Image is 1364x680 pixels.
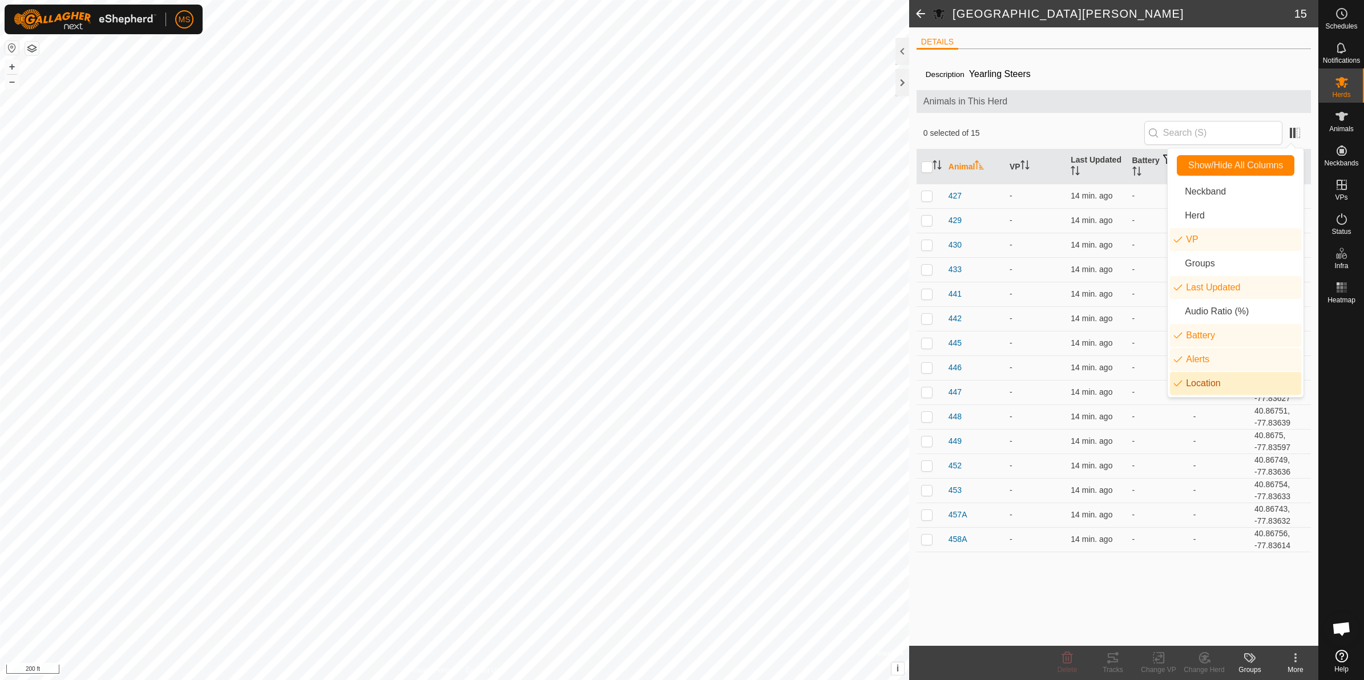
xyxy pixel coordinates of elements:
[949,533,967,545] span: 458A
[1128,306,1189,331] td: -
[1319,645,1364,677] a: Help
[1071,338,1112,347] span: Sep 2, 2025, 12:37 PM
[1071,485,1112,495] span: Sep 2, 2025, 12:37 PM
[1250,454,1311,478] td: 40.86749, -77.83636
[1071,191,1112,200] span: Sep 2, 2025, 12:37 PM
[1128,282,1189,306] td: -
[25,42,39,55] button: Map Layers
[1071,314,1112,323] span: Sep 2, 2025, 12:37 PM
[1071,216,1112,225] span: Sep 2, 2025, 12:37 PM
[1294,5,1307,22] span: 15
[1329,126,1354,132] span: Animals
[1170,228,1301,251] li: vp.label.vp
[1334,262,1348,269] span: Infra
[949,484,962,496] span: 453
[975,162,984,171] p-sorticon: Activate to sort
[1058,666,1078,674] span: Delete
[897,663,899,673] span: i
[949,337,962,349] span: 445
[949,288,962,300] span: 441
[1010,387,1012,396] app-display-virtual-paddock-transition: -
[1128,527,1189,552] td: -
[5,60,19,74] button: +
[1128,233,1189,257] td: -
[891,662,904,675] button: i
[949,509,967,521] span: 457A
[1335,194,1347,201] span: VPs
[1188,160,1283,171] span: Show/Hide All Columns
[1128,331,1189,355] td: -
[1128,355,1189,380] td: -
[1090,665,1136,675] div: Tracks
[1332,91,1350,98] span: Herds
[1323,57,1360,64] span: Notifications
[1071,510,1112,519] span: Sep 2, 2025, 12:37 PM
[1128,257,1189,282] td: -
[1071,363,1112,372] span: Sep 2, 2025, 12:37 PM
[1128,208,1189,233] td: -
[1170,300,1301,323] li: enum.columnList.audioRatio
[1010,510,1012,519] app-display-virtual-paddock-transition: -
[1128,404,1189,429] td: -
[1010,338,1012,347] app-display-virtual-paddock-transition: -
[1020,162,1030,171] p-sorticon: Activate to sort
[1010,314,1012,323] app-display-virtual-paddock-transition: -
[1170,348,1301,371] li: animal.label.alerts
[1128,478,1189,503] td: -
[926,70,965,79] label: Description
[1010,535,1012,544] app-display-virtual-paddock-transition: -
[1250,527,1311,552] td: 40.86756, -77.83614
[1071,412,1112,421] span: Sep 2, 2025, 12:37 PM
[923,95,1304,108] span: Animals in This Herd
[1066,149,1127,184] th: Last Updated
[1010,265,1012,274] app-display-virtual-paddock-transition: -
[1325,23,1357,30] span: Schedules
[1170,324,1301,347] li: neckband.label.battery
[1331,228,1351,235] span: Status
[1227,665,1273,675] div: Groups
[949,435,962,447] span: 449
[1170,276,1301,299] li: enum.columnList.lastUpdated
[1170,180,1301,203] li: neckband.label.title
[1071,535,1112,544] span: Sep 2, 2025, 12:37 PM
[1181,665,1227,675] div: Change Herd
[1324,160,1358,167] span: Neckbands
[1128,149,1189,184] th: Battery
[1189,454,1250,478] td: -
[1010,216,1012,225] app-display-virtual-paddock-transition: -
[1189,478,1250,503] td: -
[1334,666,1349,673] span: Help
[1010,240,1012,249] app-display-virtual-paddock-transition: -
[949,190,962,202] span: 427
[949,411,962,423] span: 448
[466,665,499,675] a: Contact Us
[1010,412,1012,421] app-display-virtual-paddock-transition: -
[944,149,1005,184] th: Animal
[1010,436,1012,446] app-display-virtual-paddock-transition: -
[1170,204,1301,227] li: mob.label.mob
[1170,252,1301,275] li: common.btn.groups
[1128,184,1189,208] td: -
[1128,380,1189,404] td: -
[1250,503,1311,527] td: 40.86743, -77.83632
[1325,612,1359,646] a: Open chat
[1071,289,1112,298] span: Sep 2, 2025, 12:37 PM
[179,14,191,26] span: MS
[1144,121,1282,145] input: Search (S)
[1128,429,1189,454] td: -
[953,7,1294,21] h2: [GEOGRAPHIC_DATA][PERSON_NAME]
[1128,503,1189,527] td: -
[1010,363,1012,372] app-display-virtual-paddock-transition: -
[923,127,1144,139] span: 0 selected of 15
[1010,289,1012,298] app-display-virtual-paddock-transition: -
[1250,478,1311,503] td: 40.86754, -77.83633
[949,362,962,374] span: 446
[1071,436,1112,446] span: Sep 2, 2025, 12:37 PM
[1128,454,1189,478] td: -
[1189,404,1250,429] td: -
[409,665,452,675] a: Privacy Policy
[1005,149,1066,184] th: VP
[1189,527,1250,552] td: -
[933,162,942,171] p-sorticon: Activate to sort
[917,36,958,50] li: DETAILS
